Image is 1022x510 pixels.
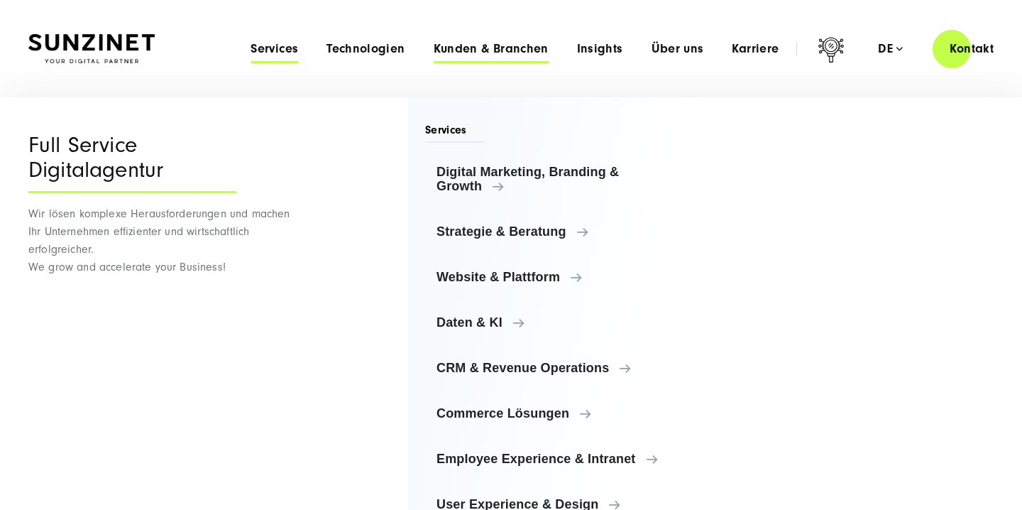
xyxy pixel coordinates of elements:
span: Website & Plattform [436,270,690,284]
a: Employee Experience & Intranet [425,442,701,476]
a: Karriere [732,42,779,56]
a: Commerce Lösungen [425,396,701,430]
a: Technologien [326,42,405,56]
a: Insights [577,42,623,56]
span: Wir lösen komplexe Herausforderungen und machen Ihr Unternehmen effizienter und wirtschaftlich er... [28,207,290,273]
a: CRM & Revenue Operations [425,351,701,385]
a: Kunden & Branchen [434,42,549,56]
a: Website & Plattform [425,260,701,294]
span: Daten & KI [436,315,690,330]
div: Full Service Digitalagentur [28,133,236,193]
a: Daten & KI [425,305,701,340]
span: CRM & Revenue Operations [436,361,690,375]
span: Employee Experience & Intranet [436,452,690,466]
span: Strategie & Beratung [436,224,690,239]
span: Digital Marketing, Branding & Growth [436,165,690,193]
img: SUNZINET Full Service Digital Agentur [28,34,155,64]
a: Strategie & Beratung [425,215,701,249]
span: Commerce Lösungen [436,406,690,421]
a: Digital Marketing, Branding & Growth [425,155,701,203]
span: Services [425,122,484,143]
a: Services [251,42,298,56]
a: Kontakt [933,28,1011,69]
a: Über uns [652,42,704,56]
div: de [878,42,903,56]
